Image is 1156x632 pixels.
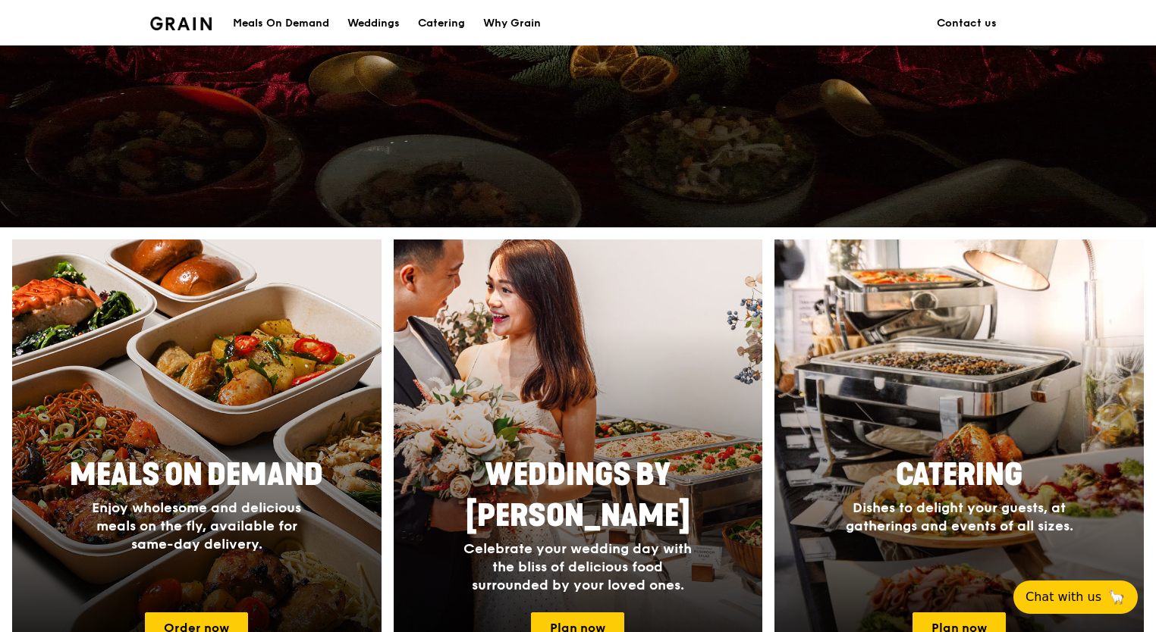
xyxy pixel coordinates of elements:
span: Chat with us [1026,588,1101,606]
a: Catering [409,1,474,46]
span: Enjoy wholesome and delicious meals on the fly, available for same-day delivery. [92,499,301,552]
a: Contact us [928,1,1006,46]
span: Celebrate your wedding day with the bliss of delicious food surrounded by your loved ones. [463,540,692,593]
span: Meals On Demand [70,457,323,493]
span: Dishes to delight your guests, at gatherings and events of all sizes. [846,499,1073,534]
button: Chat with us🦙 [1013,580,1138,614]
a: Why Grain [474,1,550,46]
img: Grain [150,17,212,30]
a: Weddings [338,1,409,46]
div: Meals On Demand [233,1,329,46]
span: Catering [896,457,1022,493]
div: Catering [418,1,465,46]
span: 🦙 [1107,588,1126,606]
div: Why Grain [483,1,541,46]
span: Weddings by [PERSON_NAME] [466,457,690,534]
div: Weddings [347,1,400,46]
